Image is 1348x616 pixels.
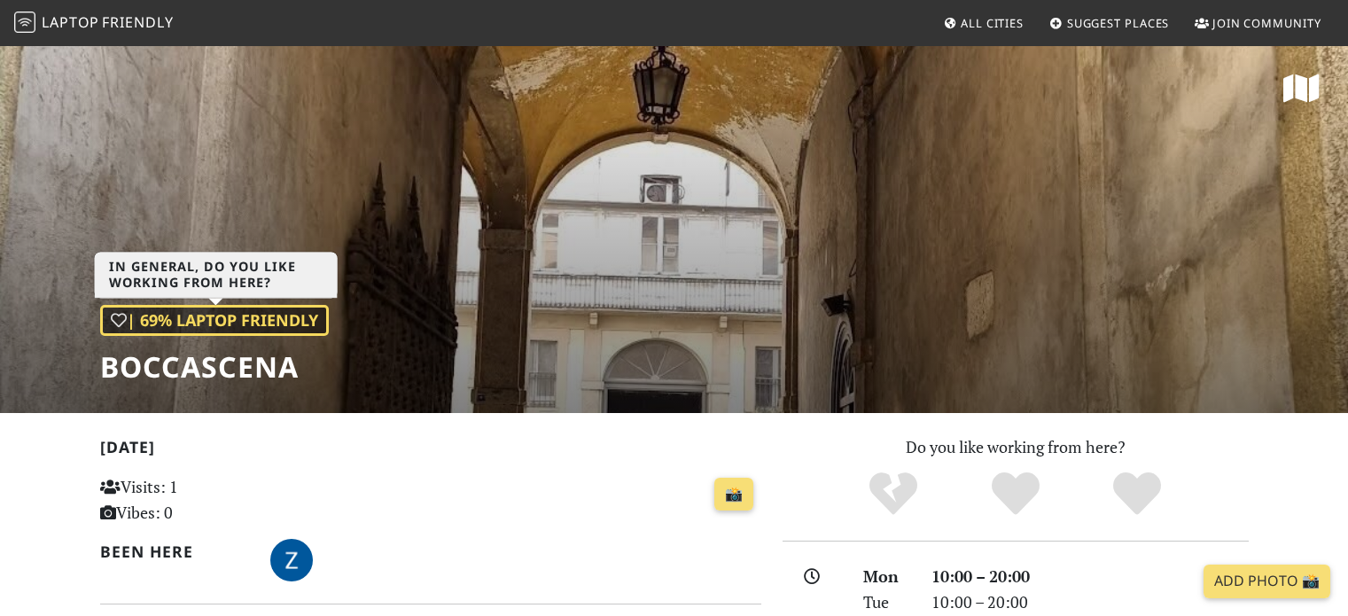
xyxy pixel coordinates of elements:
div: | 69% Laptop Friendly [100,305,329,336]
div: 10:00 – 20:00 [921,589,1259,615]
a: Join Community [1188,7,1329,39]
h1: Boccascena [100,350,329,384]
a: Suggest Places [1042,7,1177,39]
p: Visits: 1 Vibes: 0 [100,474,307,526]
span: Suggest Places [1067,15,1170,31]
div: No [832,470,955,519]
span: foodzoen [270,548,313,569]
div: Mon [853,564,920,589]
span: Laptop [42,12,99,32]
a: 📸 [714,478,753,511]
span: Join Community [1212,15,1321,31]
a: All Cities [936,7,1031,39]
a: LaptopFriendly LaptopFriendly [14,8,174,39]
img: LaptopFriendly [14,12,35,33]
span: All Cities [961,15,1024,31]
a: Add Photo 📸 [1204,565,1330,598]
h2: Been here [100,542,250,561]
h3: In general, do you like working from here? [95,253,338,299]
h2: [DATE] [100,438,761,464]
span: Friendly [102,12,173,32]
img: 5063-zoe.jpg [270,539,313,581]
div: Definitely! [1076,470,1198,519]
div: Tue [853,589,920,615]
p: Do you like working from here? [783,434,1249,460]
div: 10:00 – 20:00 [921,564,1259,589]
div: Yes [955,470,1077,519]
